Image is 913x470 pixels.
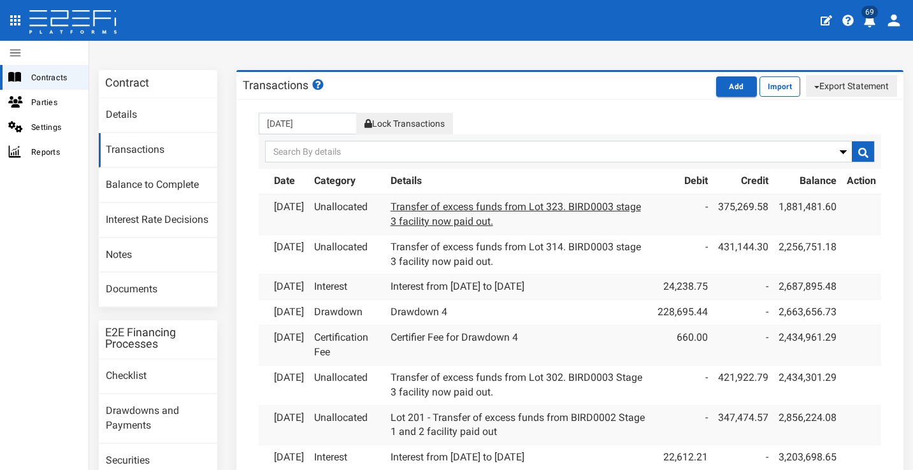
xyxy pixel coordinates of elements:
[99,394,217,443] a: Drawdowns and Payments
[99,273,217,307] a: Documents
[652,300,713,325] td: 228,695.44
[99,98,217,132] a: Details
[713,325,773,366] td: -
[713,234,773,274] td: 431,144.30
[773,325,842,366] td: 2,434,961.29
[842,169,881,194] th: Action
[713,300,773,325] td: -
[309,300,385,325] td: Drawdown
[385,169,652,194] th: Details
[713,194,773,234] td: 375,269.58
[391,411,645,438] a: Lot 201 - Transfer of excess funds from BIRD0002 Stage 1 and 2 facility paid out
[713,405,773,445] td: 347,474.57
[391,306,447,318] a: Drawdown 4
[773,300,842,325] td: 2,663,656.73
[716,80,759,92] a: Add
[105,327,211,350] h3: E2E Financing Processes
[652,365,713,405] td: -
[713,365,773,405] td: 421,922.79
[99,203,217,238] a: Interest Rate Decisions
[652,169,713,194] th: Debit
[99,133,217,167] a: Transactions
[274,371,304,383] a: [DATE]
[773,194,842,234] td: 1,881,481.60
[105,77,149,89] h3: Contract
[773,234,842,274] td: 2,256,751.18
[274,451,304,463] a: [DATE]
[356,113,453,134] button: Lock Transactions
[773,365,842,405] td: 2,434,301.29
[31,145,78,159] span: Reports
[716,76,757,97] button: Add
[99,238,217,273] a: Notes
[652,234,713,274] td: -
[309,405,385,445] td: Unallocated
[713,274,773,300] td: -
[652,405,713,445] td: -
[31,120,78,134] span: Settings
[274,331,304,343] a: [DATE]
[713,169,773,194] th: Credit
[309,325,385,366] td: Certification Fee
[274,241,304,253] a: [DATE]
[309,365,385,405] td: Unallocated
[773,405,842,445] td: 2,856,224.08
[652,325,713,366] td: 660.00
[309,169,385,194] th: Category
[391,331,518,343] a: Certifier Fee for Drawdown 4
[806,75,897,97] button: Export Statement
[274,201,304,213] a: [DATE]
[274,306,304,318] a: [DATE]
[391,280,524,292] a: Interest from [DATE] to [DATE]
[391,241,641,267] a: Transfer of excess funds from Lot 314. BIRD0003 stage 3 facility now paid out.
[652,274,713,300] td: 24,238.75
[391,371,642,398] a: Transfer of excess funds from Lot 302. BIRD0003 Stage 3 facility now paid out.
[31,95,78,110] span: Parties
[309,234,385,274] td: Unallocated
[99,359,217,394] a: Checklist
[274,411,304,424] a: [DATE]
[773,274,842,300] td: 2,687,895.48
[391,201,641,227] a: Transfer of excess funds from Lot 323. BIRD0003 stage 3 facility now paid out.
[773,169,842,194] th: Balance
[269,169,309,194] th: Date
[99,168,217,203] a: Balance to Complete
[31,70,78,85] span: Contracts
[759,76,800,97] button: Import
[243,79,326,91] h3: Transactions
[652,194,713,234] td: -
[309,194,385,234] td: Unallocated
[309,274,385,300] td: Interest
[274,280,304,292] a: [DATE]
[259,113,357,134] input: From Transactions Date
[391,451,524,463] a: Interest from [DATE] to [DATE]
[265,141,875,162] input: Search By details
